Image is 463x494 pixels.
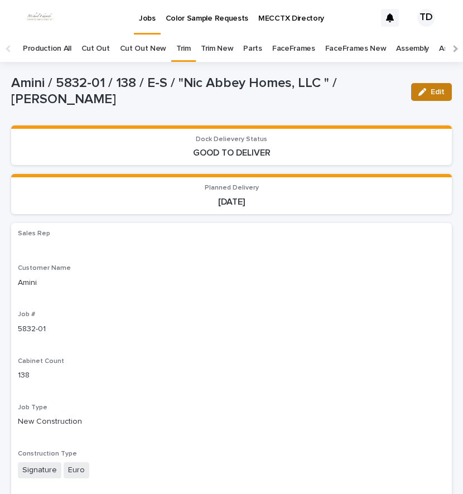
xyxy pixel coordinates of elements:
[18,265,71,272] span: Customer Name
[18,323,445,335] p: 5832-01
[23,36,71,62] a: Production All
[18,197,445,207] p: [DATE]
[18,416,445,428] p: New Construction
[11,75,402,108] p: Amini / 5832-01 / 138 / E-S / "Nic Abbey Homes, LLC " / [PERSON_NAME]
[417,9,435,27] div: TD
[201,36,234,62] a: Trim New
[243,36,262,62] a: Parts
[176,36,191,62] a: Trim
[396,36,429,62] a: Assembly
[325,36,387,62] a: FaceFrames New
[18,462,61,478] span: Signature
[272,36,315,62] a: FaceFrames
[18,148,445,158] p: GOOD TO DELIVER
[120,36,167,62] a: Cut Out New
[205,185,259,191] span: Planned Delivery
[196,136,267,143] span: Dock Delievery Status
[81,36,110,62] a: Cut Out
[18,358,64,365] span: Cabinet Count
[64,462,89,478] span: Euro
[18,451,77,457] span: Construction Type
[18,404,47,411] span: Job Type
[431,88,445,96] span: Edit
[18,230,50,237] span: Sales Rep
[18,277,445,289] p: Amini
[22,7,57,29] img: dhEtdSsQReaQtgKTuLrt
[18,370,445,381] p: 138
[18,311,35,318] span: Job #
[411,83,452,101] button: Edit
